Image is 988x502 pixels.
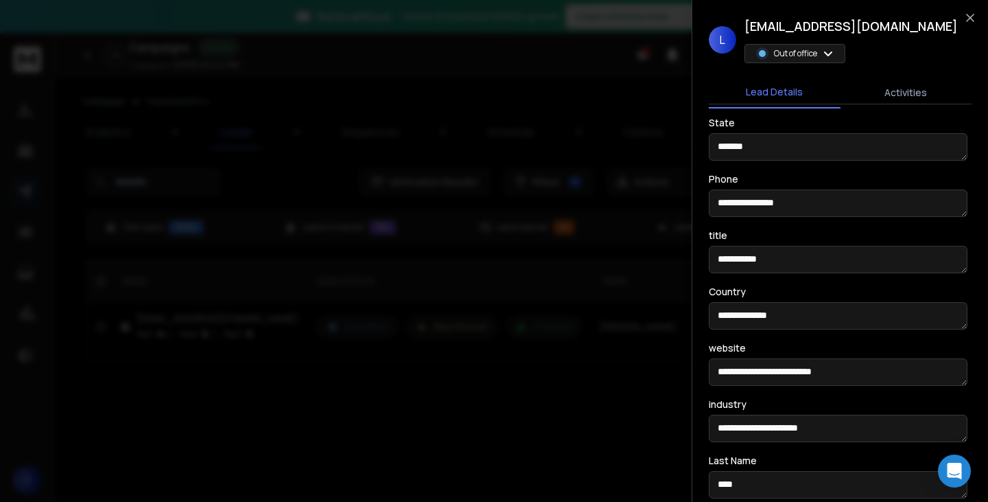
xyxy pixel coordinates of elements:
[709,287,746,297] label: Country
[709,118,735,128] label: State
[938,455,971,488] div: Open Intercom Messenger
[709,231,727,240] label: title
[709,174,738,184] label: Phone
[709,77,840,109] button: Lead Details
[774,48,817,59] p: Out of office
[709,343,746,353] label: website
[709,400,746,409] label: industry
[709,26,736,54] span: L
[744,16,958,36] h1: [EMAIL_ADDRESS][DOMAIN_NAME]
[840,78,972,108] button: Activities
[709,456,757,466] label: Last Name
